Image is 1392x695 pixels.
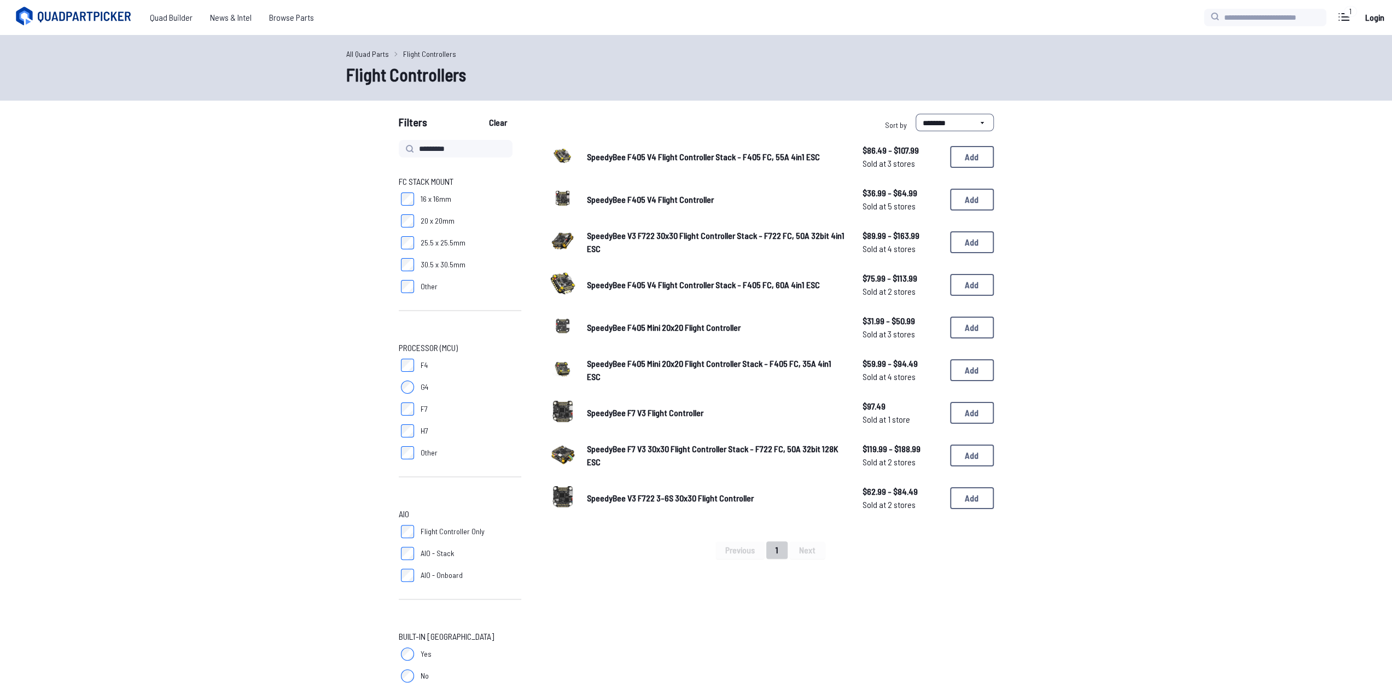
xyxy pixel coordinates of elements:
span: SpeedyBee F405 V4 Flight Controller Stack - F405 FC, 55A 4in1 ESC [587,151,820,162]
a: image [548,353,578,387]
input: AIO - Stack [401,547,414,560]
button: Add [950,317,994,338]
a: image [548,140,578,174]
a: SpeedyBee F7 V3 Flight Controller [587,406,845,419]
a: image [548,481,578,515]
img: image [548,481,578,512]
a: All Quad Parts [346,48,389,60]
img: image [548,311,578,341]
a: image [548,183,578,217]
img: image [548,353,578,384]
span: 25.5 x 25.5mm [421,237,465,248]
span: $86.49 - $107.99 [863,144,941,157]
a: Login [1361,7,1388,28]
span: $89.99 - $163.99 [863,229,941,242]
img: image [548,140,578,171]
img: image [548,439,578,469]
span: Sold at 1 store [863,413,941,426]
span: Built-in [GEOGRAPHIC_DATA] [399,630,494,643]
span: Sold at 4 stores [863,242,941,255]
a: SpeedyBee F405 V4 Flight Controller [587,193,845,206]
span: SpeedyBee F7 V3 Flight Controller [587,407,703,418]
button: Add [950,487,994,509]
button: Add [950,231,994,253]
input: Other [401,446,414,459]
span: Sold at 2 stores [863,455,941,469]
a: Quad Builder [141,7,201,28]
a: Flight Controllers [403,48,456,60]
a: SpeedyBee F7 V3 30x30 Flight Controller Stack - F722 FC, 50A 32bit 128K ESC [587,442,845,469]
select: Sort by [916,114,994,131]
input: G4 [401,381,414,394]
div: 1 [1344,6,1357,17]
input: 16 x 16mm [401,192,414,206]
span: $119.99 - $188.99 [863,442,941,455]
button: Add [950,189,994,211]
span: Sold at 3 stores [863,157,941,170]
a: image [548,439,578,472]
img: image [548,225,578,256]
a: SpeedyBee F405 Mini 20x20 Flight Controller Stack - F405 FC, 35A 4in1 ESC [587,357,845,383]
span: SpeedyBee F405 V4 Flight Controller [587,194,714,205]
span: 16 x 16mm [421,194,451,205]
span: H7 [421,425,428,436]
button: Add [950,402,994,424]
span: $97.49 [863,400,941,413]
span: Flight Controller Only [421,526,485,537]
a: image [548,396,578,430]
span: F4 [421,360,428,371]
span: Processor (MCU) [399,341,458,354]
input: 25.5 x 25.5mm [401,236,414,249]
input: F7 [401,402,414,416]
span: $36.99 - $64.99 [863,186,941,200]
span: Sold at 3 stores [863,328,941,341]
a: Browse Parts [260,7,323,28]
span: $31.99 - $50.99 [863,314,941,328]
a: SpeedyBee F405 V4 Flight Controller Stack - F405 FC, 55A 4in1 ESC [587,150,845,163]
input: 20 x 20mm [401,214,414,227]
input: Other [401,280,414,293]
span: Sort by [885,120,907,130]
a: News & Intel [201,7,260,28]
span: Sold at 4 stores [863,370,941,383]
span: AIO - Stack [421,548,454,559]
h1: Flight Controllers [346,61,1046,87]
input: 30.5 x 30.5mm [401,258,414,271]
span: G4 [421,382,428,393]
img: image [548,268,578,299]
img: image [548,183,578,213]
span: FC Stack Mount [399,175,453,188]
span: 30.5 x 30.5mm [421,259,465,270]
button: Add [950,274,994,296]
button: Add [950,445,994,466]
span: Sold at 2 stores [863,498,941,511]
input: Yes [401,647,414,661]
a: image [548,225,578,259]
button: Add [950,359,994,381]
span: SpeedyBee F405 Mini 20x20 Flight Controller [587,322,741,332]
a: SpeedyBee V3 F722 30x30 Flight Controller Stack - F722 FC, 50A 32bit 4in1 ESC [587,229,845,255]
span: F7 [421,404,428,414]
input: No [401,669,414,682]
span: Sold at 5 stores [863,200,941,213]
input: Flight Controller Only [401,525,414,538]
input: H7 [401,424,414,437]
span: AIO - Onboard [421,570,463,581]
span: Other [421,447,438,458]
span: Sold at 2 stores [863,285,941,298]
span: SpeedyBee V3 F722 30x30 Flight Controller Stack - F722 FC, 50A 32bit 4in1 ESC [587,230,844,254]
input: F4 [401,359,414,372]
span: $75.99 - $113.99 [863,272,941,285]
span: 20 x 20mm [421,215,455,226]
span: AIO [399,507,409,521]
span: $62.99 - $84.49 [863,485,941,498]
span: Filters [399,114,427,136]
button: 1 [766,541,788,559]
a: SpeedyBee V3 F722 3-6S 30x30 Flight Controller [587,492,845,505]
a: SpeedyBee F405 Mini 20x20 Flight Controller [587,321,845,334]
button: Clear [480,114,516,131]
span: SpeedyBee F405 Mini 20x20 Flight Controller Stack - F405 FC, 35A 4in1 ESC [587,358,831,382]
